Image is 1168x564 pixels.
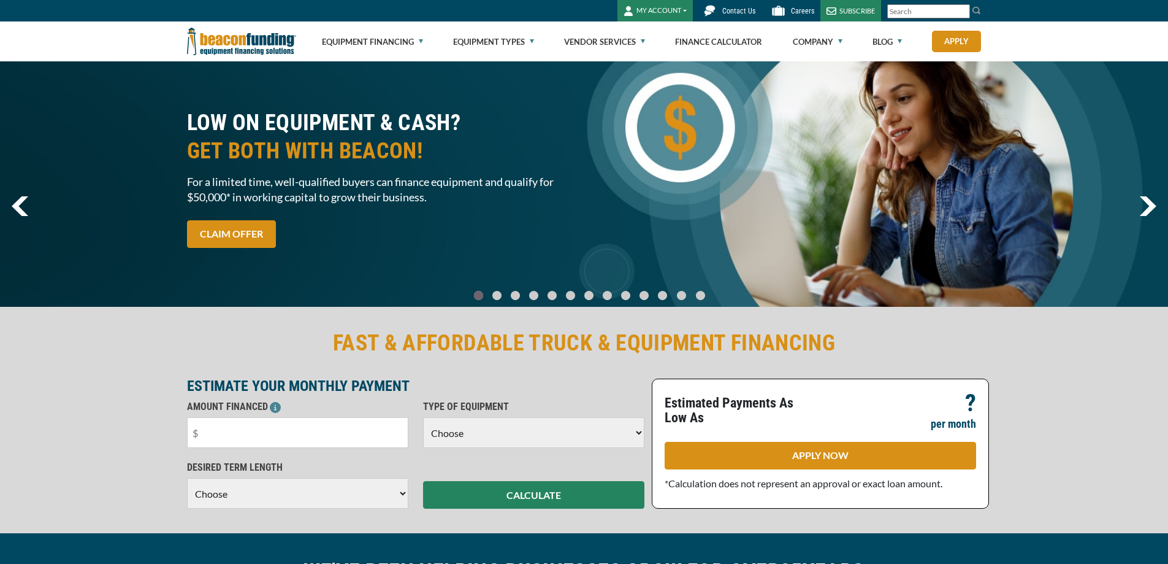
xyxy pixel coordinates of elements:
p: TYPE OF EQUIPMENT [423,400,644,414]
p: ? [965,396,976,411]
a: APPLY NOW [665,442,976,469]
img: Left Navigator [12,196,28,216]
p: per month [931,417,976,431]
a: next [1139,196,1156,216]
a: Go To Slide 3 [526,290,541,301]
img: Search [972,6,982,15]
span: For a limited time, well-qualified buyers can finance equipment and qualify for $50,000* in worki... [187,174,577,205]
a: Apply [932,31,981,52]
img: Right Navigator [1139,196,1156,216]
a: CLAIM OFFER [187,220,276,248]
a: Equipment Financing [322,22,423,61]
span: Careers [791,7,814,15]
span: *Calculation does not represent an approval or exact loan amount. [665,477,942,489]
a: Go To Slide 11 [674,290,689,301]
a: Clear search text [957,7,967,17]
a: Go To Slide 8 [618,290,633,301]
a: Go To Slide 9 [636,290,651,301]
input: Search [887,4,970,18]
p: Estimated Payments As Low As [665,396,813,425]
a: Go To Slide 12 [693,290,708,301]
a: Company [793,22,842,61]
a: Go To Slide 1 [489,290,504,301]
a: previous [12,196,28,216]
p: AMOUNT FINANCED [187,400,408,414]
a: Finance Calculator [675,22,762,61]
a: Go To Slide 4 [544,290,559,301]
p: DESIRED TERM LENGTH [187,460,408,475]
a: Go To Slide 10 [655,290,670,301]
a: Go To Slide 2 [508,290,522,301]
a: Vendor Services [564,22,645,61]
a: Go To Slide 0 [471,290,486,301]
h2: LOW ON EQUIPMENT & CASH? [187,109,577,165]
a: Go To Slide 7 [600,290,614,301]
input: $ [187,417,408,448]
a: Equipment Types [453,22,534,61]
h2: FAST & AFFORDABLE TRUCK & EQUIPMENT FINANCING [187,329,982,357]
a: Go To Slide 6 [581,290,596,301]
button: CALCULATE [423,481,644,509]
img: Beacon Funding Corporation logo [187,21,296,61]
span: GET BOTH WITH BEACON! [187,137,577,165]
span: Contact Us [722,7,755,15]
a: Go To Slide 5 [563,290,578,301]
p: ESTIMATE YOUR MONTHLY PAYMENT [187,379,644,393]
a: Blog [872,22,902,61]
